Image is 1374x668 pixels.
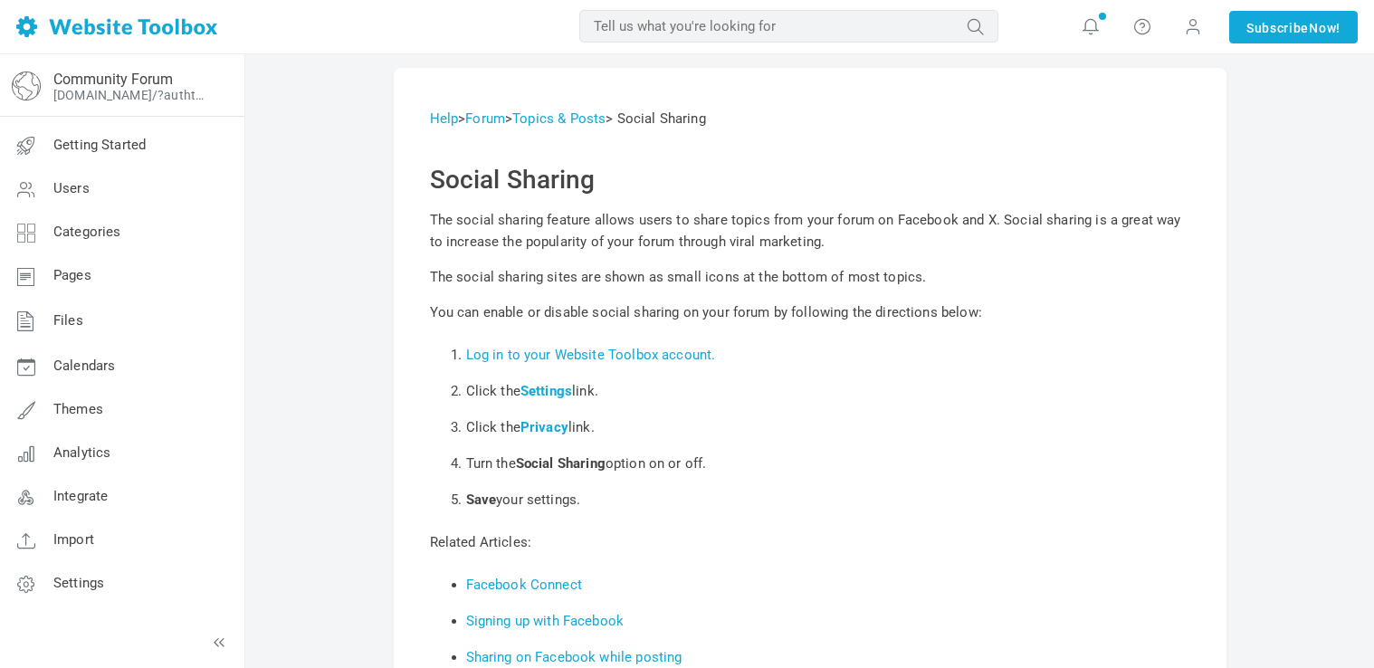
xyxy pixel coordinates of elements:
[53,180,90,196] span: Users
[12,72,41,100] img: globe-icon.png
[466,373,1190,409] li: Click the link.
[53,488,108,504] span: Integrate
[53,71,173,88] a: Community Forum
[430,165,1190,196] h2: Social Sharing
[466,482,1190,518] li: your settings.
[466,445,1190,482] li: Turn the option on or off.
[466,577,582,593] a: Facebook Connect
[520,383,572,399] a: Settings
[53,575,104,591] span: Settings
[465,110,505,127] a: Forum
[1229,11,1358,43] a: SubscribeNow!
[430,266,1190,288] p: The social sharing sites are shown as small icons at the bottom of most topics.
[579,10,998,43] input: Tell us what you're looking for
[1309,18,1341,38] span: Now!
[53,88,211,102] a: [DOMAIN_NAME]/?authtoken=9bc25a4c1e172f09a64639eab52bcd16&rememberMe=1
[466,491,497,508] b: Save
[466,613,625,629] a: Signing up with Facebook
[512,110,606,127] a: Topics & Posts
[53,267,91,283] span: Pages
[466,649,682,665] a: Sharing on Facebook while posting
[53,531,94,548] span: Import
[430,110,459,127] a: Help
[430,110,706,127] span: > > > Social Sharing
[53,358,115,374] span: Calendars
[516,455,606,472] b: Social Sharing
[53,224,121,240] span: Categories
[53,401,103,417] span: Themes
[430,301,1190,323] p: You can enable or disable social sharing on your forum by following the directions below:
[53,312,83,329] span: Files
[53,137,146,153] span: Getting Started
[53,444,110,461] span: Analytics
[466,347,716,363] a: Log in to your Website Toolbox account.
[466,409,1190,445] li: Click the link.
[520,419,568,435] a: Privacy
[430,531,1190,553] p: Related Articles:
